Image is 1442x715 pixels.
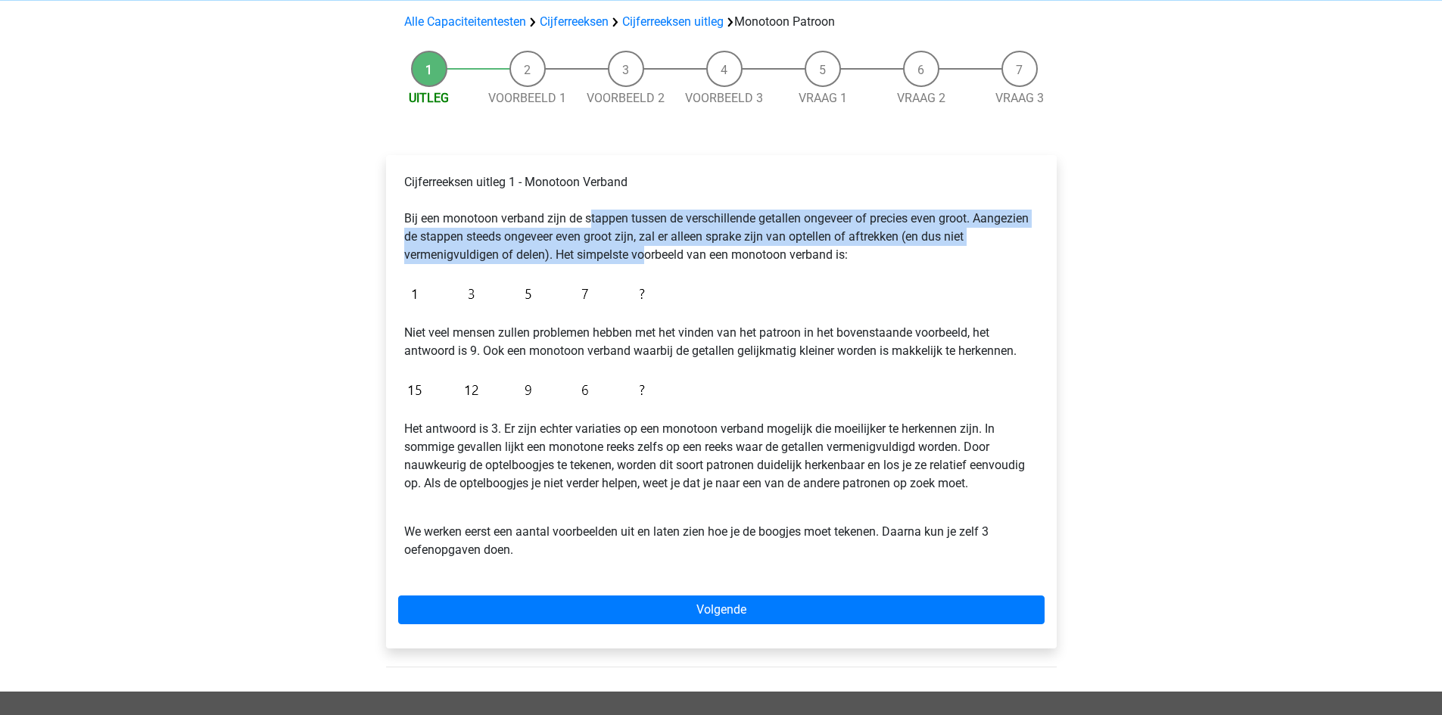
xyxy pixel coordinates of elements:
a: Voorbeeld 2 [587,91,665,105]
div: Monotoon Patroon [398,13,1045,31]
a: Cijferreeksen [540,14,609,29]
img: Figure sequences Example 2.png [404,372,652,408]
a: Cijferreeksen uitleg [622,14,724,29]
img: Figure sequences Example 1.png [404,276,652,312]
a: Vraag 2 [897,91,945,105]
a: Vraag 1 [799,91,847,105]
a: Voorbeeld 3 [685,91,763,105]
p: Cijferreeksen uitleg 1 - Monotoon Verband Bij een monotoon verband zijn de stappen tussen de vers... [404,173,1039,264]
p: We werken eerst een aantal voorbeelden uit en laten zien hoe je de boogjes moet tekenen. Daarna k... [404,505,1039,559]
p: Niet veel mensen zullen problemen hebben met het vinden van het patroon in het bovenstaande voorb... [404,324,1039,360]
a: Vraag 3 [995,91,1044,105]
a: Volgende [398,595,1045,624]
a: Uitleg [409,91,449,105]
a: Voorbeeld 1 [488,91,566,105]
a: Alle Capaciteitentesten [404,14,526,29]
p: Het antwoord is 3. Er zijn echter variaties op een monotoon verband mogelijk die moeilijker te he... [404,420,1039,493]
